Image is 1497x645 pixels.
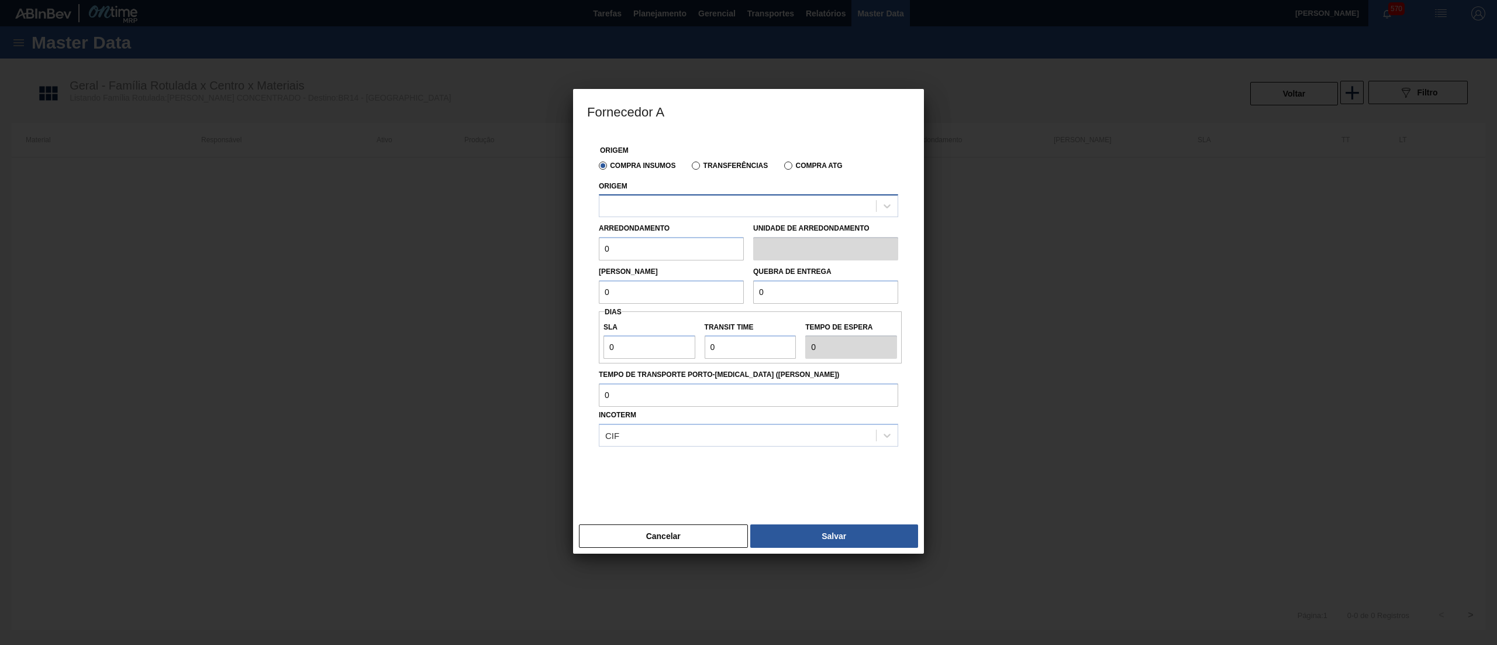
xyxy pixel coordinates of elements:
label: Quebra de entrega [753,267,832,276]
label: Transit Time [705,319,796,336]
label: SLA [603,319,695,336]
button: Cancelar [579,524,748,548]
label: [PERSON_NAME] [599,267,658,276]
label: Tempo de espera [805,319,897,336]
label: Origem [600,146,629,155]
div: CIF [605,431,619,441]
label: Compra ATG [784,162,842,170]
label: Transferências [692,162,768,170]
label: Compra Insumos [599,162,675,170]
label: Origem [599,182,627,190]
label: Unidade de arredondamento [753,220,898,237]
h3: Fornecedor A [573,89,924,133]
label: Incoterm [599,411,636,419]
span: Dias [605,308,622,316]
button: Salvar [750,524,918,548]
label: Tempo de Transporte Porto-[MEDICAL_DATA] ([PERSON_NAME]) [599,366,898,383]
label: Arredondamento [599,224,670,232]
